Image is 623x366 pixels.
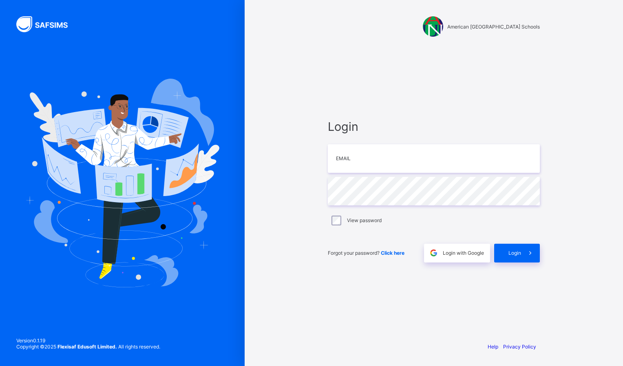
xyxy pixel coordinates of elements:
span: Login with Google [443,250,484,256]
span: Forgot your password? [328,250,404,256]
img: google.396cfc9801f0270233282035f929180a.svg [429,248,438,258]
span: Login [508,250,521,256]
img: Hero Image [25,79,219,287]
img: SAFSIMS Logo [16,16,77,32]
span: American [GEOGRAPHIC_DATA] Schools [447,24,540,30]
label: View password [347,217,382,223]
span: Copyright © 2025 All rights reserved. [16,344,160,350]
a: Click here [381,250,404,256]
a: Help [488,344,498,350]
span: Version 0.1.19 [16,337,160,344]
span: Login [328,119,540,134]
strong: Flexisaf Edusoft Limited. [57,344,117,350]
a: Privacy Policy [503,344,536,350]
